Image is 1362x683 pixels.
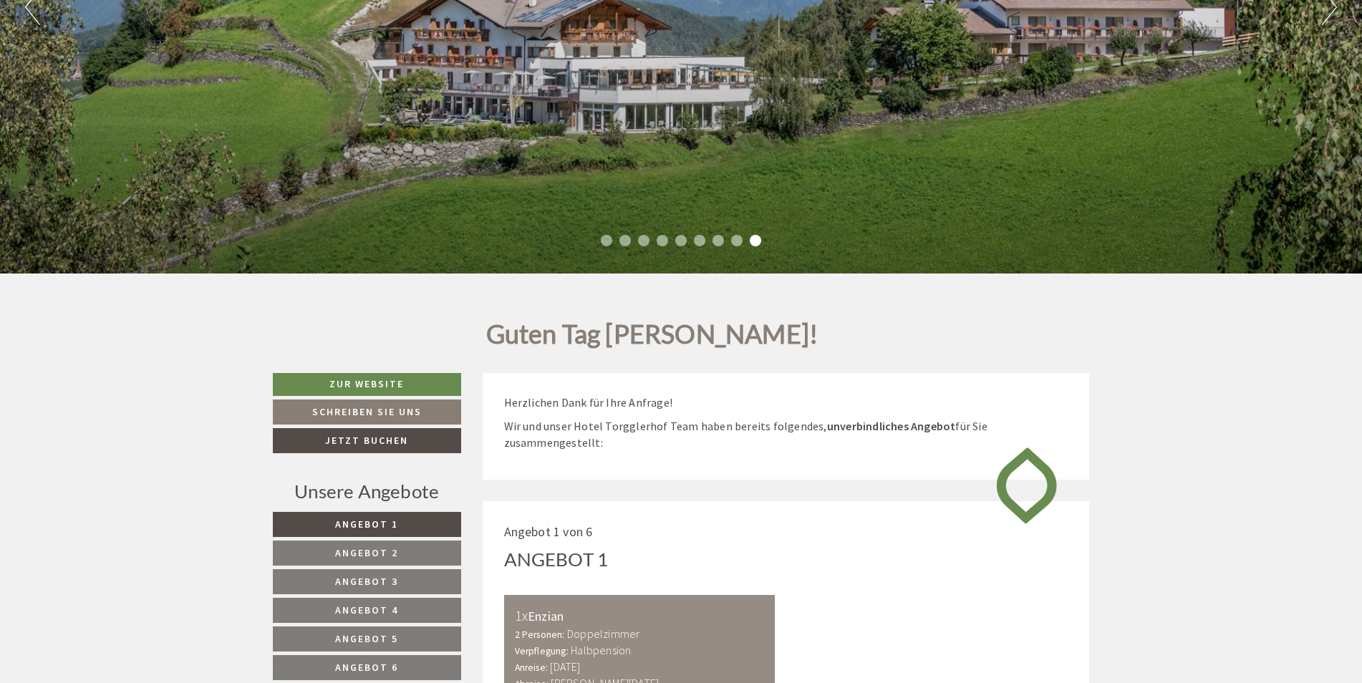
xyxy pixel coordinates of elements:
a: Zur Website [273,373,461,396]
p: Wir und unser Hotel Torgglerhof Team haben bereits folgendes, für Sie zusammengestellt: [504,418,1068,451]
a: Jetzt buchen [273,428,461,453]
span: Angebot 1 von 6 [504,523,593,540]
span: Angebot 5 [335,632,398,645]
small: Anreise: [515,662,549,674]
b: Halbpension [571,643,631,657]
span: Angebot 4 [335,604,398,616]
div: Enzian [515,606,765,626]
small: Verpflegung: [515,645,569,657]
div: Unsere Angebote [273,478,461,505]
div: [GEOGRAPHIC_DATA] [22,42,227,54]
b: Doppelzimmer [567,626,639,641]
small: 2 Personen: [515,629,565,641]
img: image [985,435,1068,536]
div: [DATE] [256,11,308,36]
span: Angebot 2 [335,546,398,559]
b: 1x [515,606,528,624]
button: Senden [478,377,564,402]
div: Angebot 1 [504,546,609,573]
p: Herzlichen Dank für Ihre Anfrage! [504,394,1068,411]
h1: Guten Tag [PERSON_NAME]! [486,320,818,356]
b: [DATE] [550,659,580,674]
small: 09:30 [22,70,227,80]
span: Angebot 1 [335,518,398,531]
span: Angebot 6 [335,661,398,674]
a: Schreiben Sie uns [273,399,461,425]
span: Angebot 3 [335,575,398,588]
strong: unverbindliches Angebot [827,419,956,433]
div: Guten Tag, wie können wir Ihnen helfen? [11,39,234,83]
